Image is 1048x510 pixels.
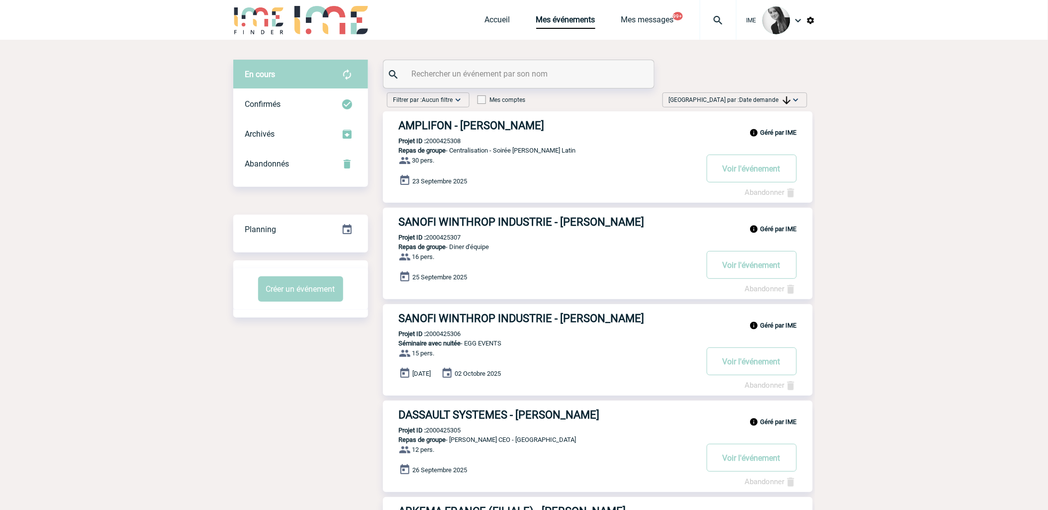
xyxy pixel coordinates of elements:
[383,216,813,228] a: SANOFI WINTHROP INDUSTRIE - [PERSON_NAME]
[413,467,468,474] span: 26 Septembre 2025
[245,159,289,169] span: Abandonnés
[536,15,595,29] a: Mes événements
[383,147,697,154] p: - Centralisation - Soirée [PERSON_NAME] Latin
[233,6,285,34] img: IME-Finder
[383,436,697,443] p: - [PERSON_NAME] CEO - [GEOGRAPHIC_DATA]
[245,99,281,109] span: Confirmés
[745,381,797,390] a: Abandonner
[783,96,791,104] img: arrow_downward.png
[761,322,797,329] b: Géré par IME
[669,95,791,105] span: [GEOGRAPHIC_DATA] par :
[399,340,461,347] span: Séminaire avec nuitée
[750,418,759,426] img: info_black_24dp.svg
[399,243,446,251] span: Repas de groupe
[399,330,426,338] b: Projet ID :
[258,276,343,302] button: Créer un événement
[399,312,697,325] h3: SANOFI WINTHROP INDUSTRIE - [PERSON_NAME]
[707,251,797,279] button: Voir l'événement
[761,418,797,425] b: Géré par IME
[409,67,631,81] input: Rechercher un événement par son nom
[393,95,453,105] span: Filtrer par :
[383,234,461,241] p: 2000425307
[245,70,276,79] span: En cours
[399,234,426,241] b: Projet ID :
[233,60,368,89] div: Retrouvez ici tous vos évènements avant confirmation
[707,155,797,182] button: Voir l'événement
[233,119,368,149] div: Retrouvez ici tous les événements que vous avez décidé d'archiver
[707,347,797,375] button: Voir l'événement
[399,137,426,145] b: Projet ID :
[383,243,697,251] p: - Diner d'équipe
[761,129,797,136] b: Géré par IME
[399,119,697,132] h3: AMPLIFON - [PERSON_NAME]
[233,214,368,244] a: Planning
[747,17,757,24] span: IME
[707,444,797,472] button: Voir l'événement
[745,477,797,486] a: Abandonner
[412,157,435,165] span: 30 pers.
[412,446,435,454] span: 12 pers.
[383,330,461,338] p: 2000425306
[233,149,368,179] div: Retrouvez ici tous vos événements annulés
[750,128,759,137] img: info_black_24dp.svg
[399,426,426,434] b: Projet ID :
[453,95,463,105] img: baseline_expand_more_white_24dp-b.png
[245,225,277,234] span: Planning
[413,177,468,185] span: 23 Septembre 2025
[383,119,813,132] a: AMPLIFON - [PERSON_NAME]
[761,225,797,233] b: Géré par IME
[399,409,697,421] h3: DASSAULT SYSTEMES - [PERSON_NAME]
[412,254,435,261] span: 16 pers.
[745,284,797,293] a: Abandonner
[621,15,674,29] a: Mes messages
[791,95,801,105] img: baseline_expand_more_white_24dp-b.png
[422,96,453,103] span: Aucun filtre
[745,188,797,197] a: Abandonner
[412,350,435,357] span: 15 pers.
[762,6,790,34] img: 101050-0.jpg
[245,129,275,139] span: Archivés
[383,137,461,145] p: 2000425308
[477,96,526,103] label: Mes comptes
[233,215,368,245] div: Retrouvez ici tous vos événements organisés par date et état d'avancement
[399,147,446,154] span: Repas de groupe
[455,370,501,378] span: 02 Octobre 2025
[399,436,446,443] span: Repas de groupe
[383,312,813,325] a: SANOFI WINTHROP INDUSTRIE - [PERSON_NAME]
[383,426,461,434] p: 2000425305
[413,274,468,281] span: 25 Septembre 2025
[740,96,791,103] span: Date demande
[383,409,813,421] a: DASSAULT SYSTEMES - [PERSON_NAME]
[750,321,759,330] img: info_black_24dp.svg
[673,12,683,20] button: 99+
[399,216,697,228] h3: SANOFI WINTHROP INDUSTRIE - [PERSON_NAME]
[383,340,697,347] p: - EGG EVENTS
[413,370,431,378] span: [DATE]
[485,15,510,29] a: Accueil
[750,225,759,234] img: info_black_24dp.svg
